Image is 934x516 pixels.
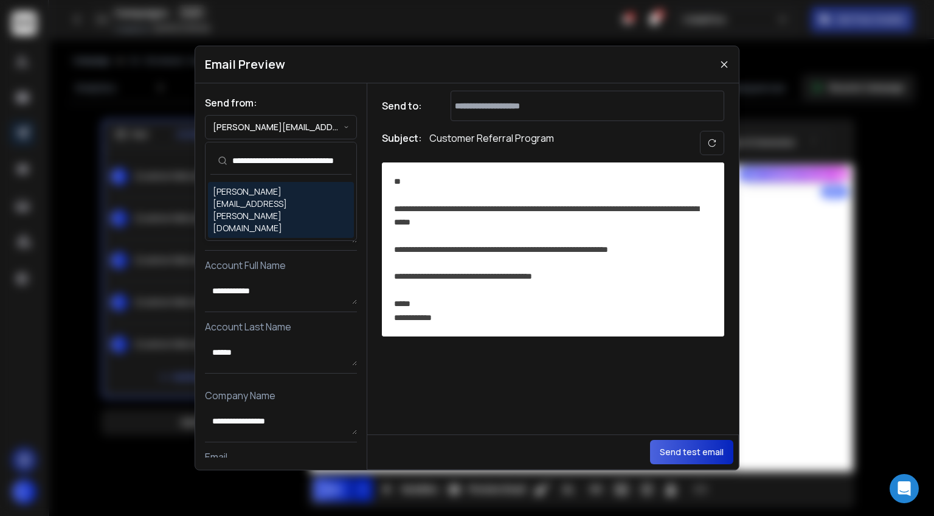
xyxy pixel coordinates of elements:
p: Company Name [205,388,357,403]
p: [PERSON_NAME][EMAIL_ADDRESS][PERSON_NAME][DOMAIN_NAME] [213,121,344,133]
h1: Email Preview [205,56,285,73]
h1: Subject: [382,131,422,155]
h1: Send from: [205,96,357,110]
button: Send test email [650,440,733,464]
h1: Send to: [382,99,431,113]
p: Account Last Name [205,319,357,334]
p: Customer Referral Program [429,131,554,155]
p: Account Full Name [205,258,357,273]
div: Open Intercom Messenger [890,474,919,503]
div: [PERSON_NAME][EMAIL_ADDRESS][PERSON_NAME][DOMAIN_NAME] [213,186,349,234]
p: Email [205,450,357,464]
